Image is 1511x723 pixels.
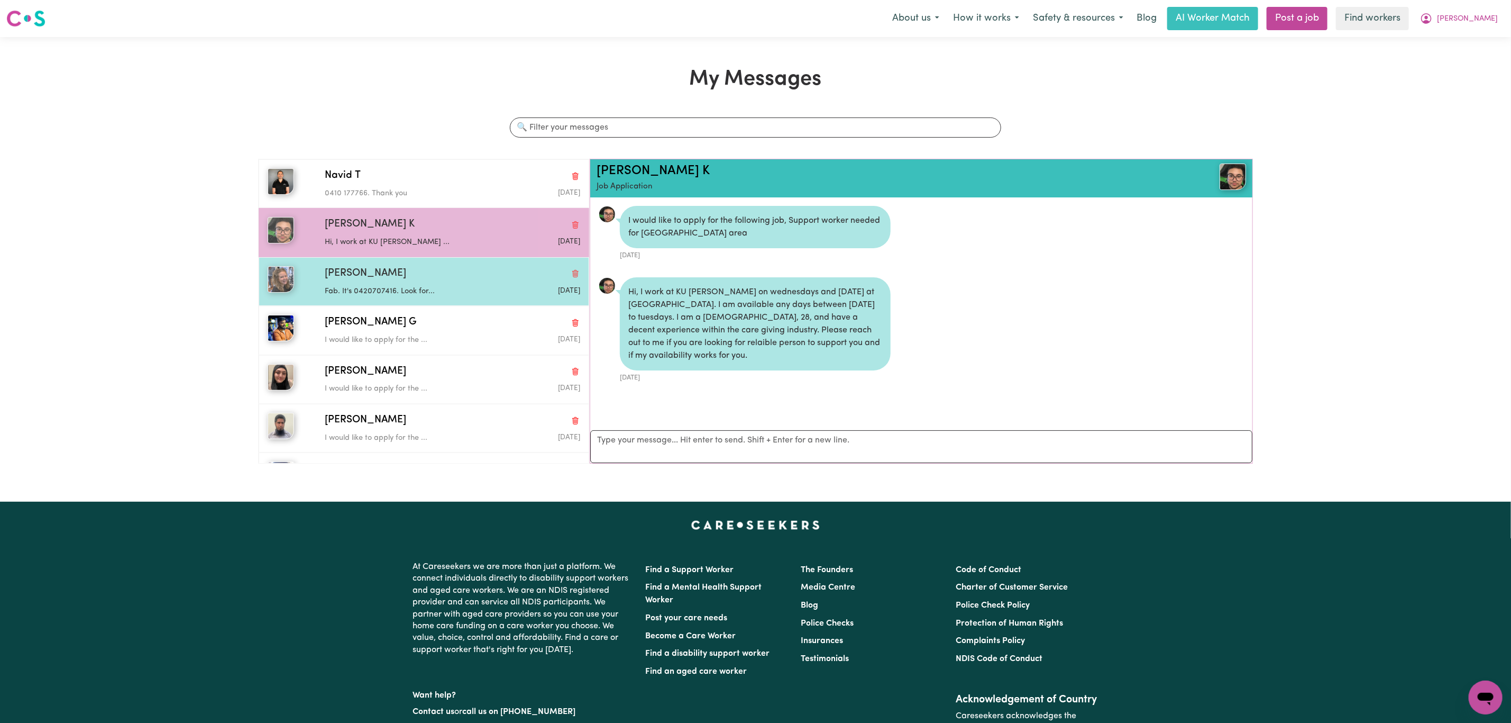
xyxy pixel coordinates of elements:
[268,364,294,391] img: Lyn A
[259,257,589,306] button: Lucy W[PERSON_NAME]Delete conversationFab. It's 0420707416. Look for...Message sent on August 5, ...
[801,566,853,574] a: The Founders
[259,453,589,501] button: Mohammad Shipon M[PERSON_NAME] MDelete conversationI would like to apply for the ...Message sent ...
[259,159,589,208] button: Navid TNavid TDelete conversation0410 177766. Thank youMessage sent on August 5, 2025
[325,237,495,248] p: Hi, I work at KU [PERSON_NAME] ...
[956,583,1068,592] a: Charter of Customer Service
[325,315,416,330] span: [PERSON_NAME] G
[599,277,616,294] img: 551FCC92F5149415DC21B01553402EBC_avatar_blob
[1413,7,1505,30] button: My Account
[325,335,495,346] p: I would like to apply for the ...
[463,708,576,716] a: call us on [PHONE_NUMBER]
[620,248,891,260] div: [DATE]
[325,364,406,379] span: [PERSON_NAME]
[646,649,770,658] a: Find a disability support worker
[801,655,849,663] a: Testimonials
[1336,7,1409,30] a: Find workers
[597,181,1138,193] p: Job Application
[325,168,361,184] span: Navid T
[646,632,736,640] a: Become a Care Worker
[956,566,1021,574] a: Code of Conduct
[1267,7,1327,30] a: Post a job
[325,286,495,297] p: Fab. It's 0420707416. Look for...
[571,316,580,330] button: Delete conversation
[599,277,616,294] a: View Biplov K's profile
[571,267,580,281] button: Delete conversation
[1130,7,1163,30] a: Blog
[956,619,1063,628] a: Protection of Human Rights
[268,217,294,243] img: Biplov K
[956,637,1025,645] a: Complaints Policy
[259,208,589,257] button: Biplov K[PERSON_NAME] KDelete conversationHi, I work at KU [PERSON_NAME] ...Message sent on Augus...
[558,287,580,294] span: Message sent on August 5, 2025
[599,206,616,223] a: View Biplov K's profile
[946,7,1026,30] button: How it works
[558,189,580,196] span: Message sent on August 5, 2025
[325,266,406,282] span: [PERSON_NAME]
[558,385,580,392] span: Message sent on August 4, 2025
[413,702,633,722] p: or
[325,188,495,200] p: 0410 177766. Thank you
[599,206,616,223] img: 551FCC92F5149415DC21B01553402EBC_avatar_blob
[1437,13,1498,25] span: [PERSON_NAME]
[801,601,818,610] a: Blog
[268,462,294,488] img: Mohammad Shipon M
[571,169,580,183] button: Delete conversation
[571,218,580,232] button: Delete conversation
[325,383,495,395] p: I would like to apply for the ...
[325,432,495,444] p: I would like to apply for the ...
[325,217,415,232] span: [PERSON_NAME] K
[268,413,294,439] img: NOOR M
[268,168,294,195] img: Navid T
[646,583,762,604] a: Find a Mental Health Support Worker
[956,655,1042,663] a: NDIS Code of Conduct
[558,434,580,441] span: Message sent on August 3, 2025
[325,462,418,477] span: [PERSON_NAME] M
[268,315,294,341] img: Akhil Goud G
[258,67,1253,92] h1: My Messages
[1026,7,1130,30] button: Safety & resources
[571,365,580,378] button: Delete conversation
[646,614,728,622] a: Post your care needs
[413,557,633,660] p: At Careseekers we are more than just a platform. We connect individuals directly to disability su...
[646,566,734,574] a: Find a Support Worker
[885,7,946,30] button: About us
[571,413,580,427] button: Delete conversation
[646,667,747,676] a: Find an aged care worker
[558,238,580,245] span: Message sent on August 5, 2025
[259,404,589,453] button: NOOR M[PERSON_NAME]Delete conversationI would like to apply for the ...Message sent on August 3, ...
[558,336,580,343] span: Message sent on August 4, 2025
[259,355,589,404] button: Lyn A[PERSON_NAME]Delete conversationI would like to apply for the ...Message sent on August 4, 2025
[620,206,891,248] div: I would like to apply for the following job, Support worker needed for [GEOGRAPHIC_DATA] area
[268,266,294,293] img: Lucy W
[691,521,820,529] a: Careseekers home page
[1138,164,1246,190] a: Biplov K
[571,463,580,476] button: Delete conversation
[956,601,1030,610] a: Police Check Policy
[413,708,455,716] a: Contact us
[620,370,891,383] div: [DATE]
[597,165,710,177] a: [PERSON_NAME] K
[510,118,1001,138] input: 🔍 Filter your messages
[620,277,891,370] div: Hi, I work at KU [PERSON_NAME] on wednesdays and [DATE] at [GEOGRAPHIC_DATA]. I am available any ...
[801,583,855,592] a: Media Centre
[6,9,45,28] img: Careseekers logo
[6,6,45,31] a: Careseekers logo
[956,693,1098,706] h2: Acknowledgement of Country
[325,413,406,428] span: [PERSON_NAME]
[1469,681,1503,715] iframe: Button to launch messaging window, conversation in progress
[1167,7,1258,30] a: AI Worker Match
[413,685,633,701] p: Want help?
[801,619,854,628] a: Police Checks
[1220,164,1246,190] img: View Biplov K's profile
[259,306,589,355] button: Akhil Goud G[PERSON_NAME] GDelete conversationI would like to apply for the ...Message sent on Au...
[801,637,843,645] a: Insurances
